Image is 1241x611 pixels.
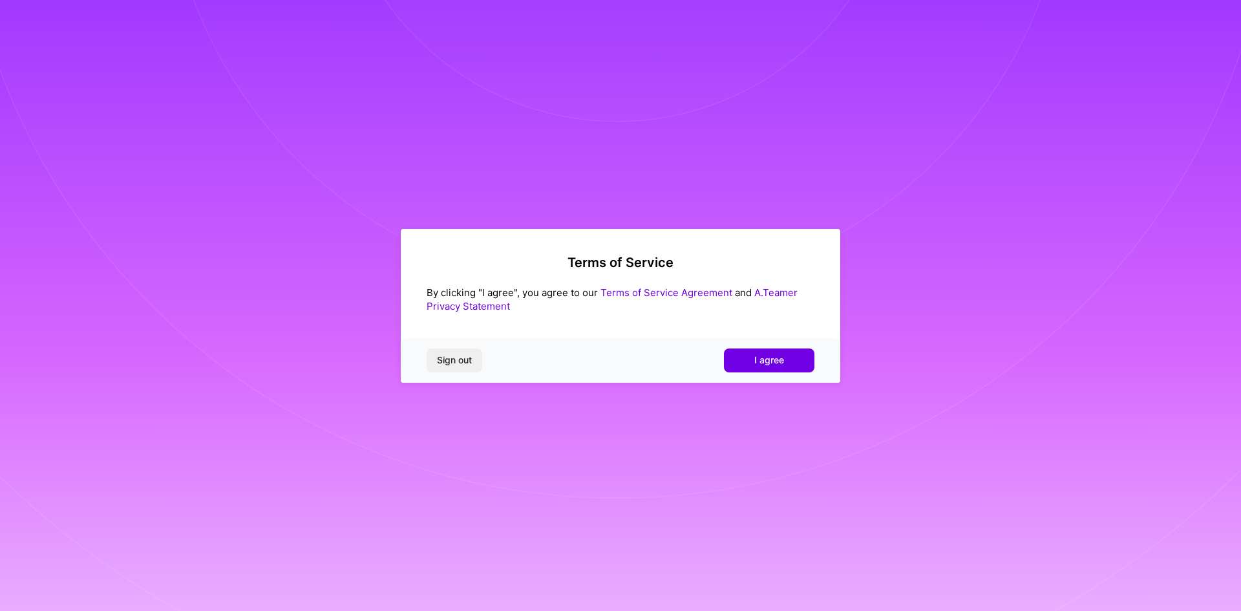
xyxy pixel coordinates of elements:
[427,286,814,313] div: By clicking "I agree", you agree to our and
[724,348,814,372] button: I agree
[754,354,784,367] span: I agree
[427,348,482,372] button: Sign out
[427,255,814,270] h2: Terms of Service
[600,286,732,299] a: Terms of Service Agreement
[437,354,472,367] span: Sign out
